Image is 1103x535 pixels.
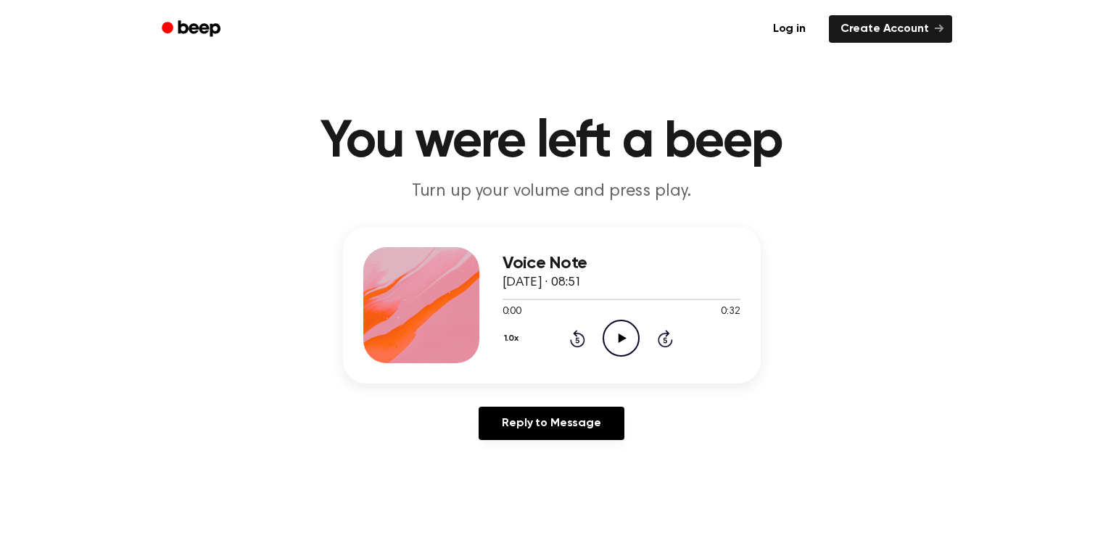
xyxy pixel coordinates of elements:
p: Turn up your volume and press play. [273,180,830,204]
a: Beep [152,15,234,43]
h3: Voice Note [503,254,740,273]
a: Create Account [829,15,952,43]
span: 0:00 [503,304,521,320]
button: 1.0x [503,326,524,351]
span: [DATE] · 08:51 [503,276,582,289]
span: 0:32 [721,304,740,320]
h1: You were left a beep [181,116,923,168]
a: Log in [759,12,820,46]
a: Reply to Message [479,407,624,440]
